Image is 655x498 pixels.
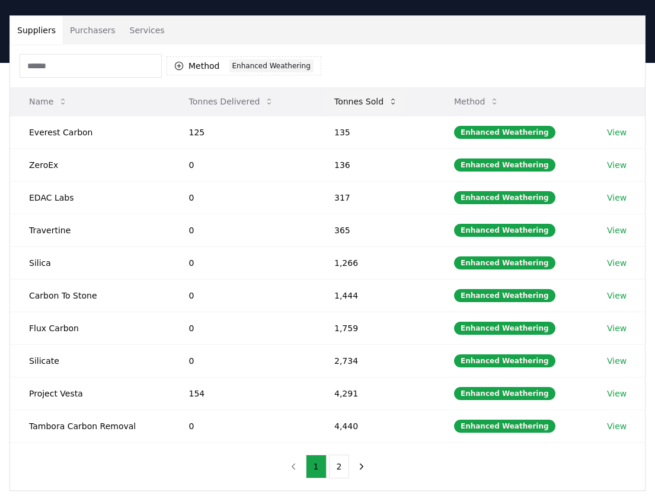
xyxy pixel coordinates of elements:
[170,410,315,442] td: 0
[325,90,407,113] button: Tonnes Sold
[315,344,435,377] td: 2,734
[170,377,315,410] td: 154
[454,387,555,400] div: Enhanced Weathering
[170,181,315,214] td: 0
[352,455,372,478] button: next page
[170,279,315,312] td: 0
[10,246,170,279] td: Silica
[607,192,627,204] a: View
[607,224,627,236] a: View
[454,256,555,269] div: Enhanced Weathering
[170,344,315,377] td: 0
[170,148,315,181] td: 0
[454,420,555,433] div: Enhanced Weathering
[454,322,555,335] div: Enhanced Weathering
[607,126,627,138] a: View
[315,410,435,442] td: 4,440
[10,312,170,344] td: Flux Carbon
[454,224,555,237] div: Enhanced Weathering
[607,257,627,269] a: View
[454,289,555,302] div: Enhanced Weathering
[10,16,63,45] button: Suppliers
[315,377,435,410] td: 4,291
[607,290,627,302] a: View
[454,191,555,204] div: Enhanced Weathering
[170,214,315,246] td: 0
[10,344,170,377] td: Silicate
[315,279,435,312] td: 1,444
[607,159,627,171] a: View
[454,126,555,139] div: Enhanced Weathering
[10,279,170,312] td: Carbon To Stone
[454,158,555,172] div: Enhanced Weathering
[306,455,327,478] button: 1
[315,312,435,344] td: 1,759
[180,90,284,113] button: Tonnes Delivered
[607,322,627,334] a: View
[315,246,435,279] td: 1,266
[229,59,314,72] div: Enhanced Weathering
[167,56,321,75] button: MethodEnhanced Weathering
[10,410,170,442] td: Tambora Carbon Removal
[607,355,627,367] a: View
[170,312,315,344] td: 0
[123,16,172,45] button: Services
[10,181,170,214] td: EDAC Labs
[63,16,123,45] button: Purchasers
[10,116,170,148] td: Everest Carbon
[329,455,350,478] button: 2
[607,388,627,399] a: View
[170,246,315,279] td: 0
[315,181,435,214] td: 317
[315,214,435,246] td: 365
[607,420,627,432] a: View
[10,377,170,410] td: Project Vesta
[315,116,435,148] td: 135
[315,148,435,181] td: 136
[10,148,170,181] td: ZeroEx
[454,354,555,367] div: Enhanced Weathering
[445,90,509,113] button: Method
[20,90,77,113] button: Name
[170,116,315,148] td: 125
[10,214,170,246] td: Travertine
